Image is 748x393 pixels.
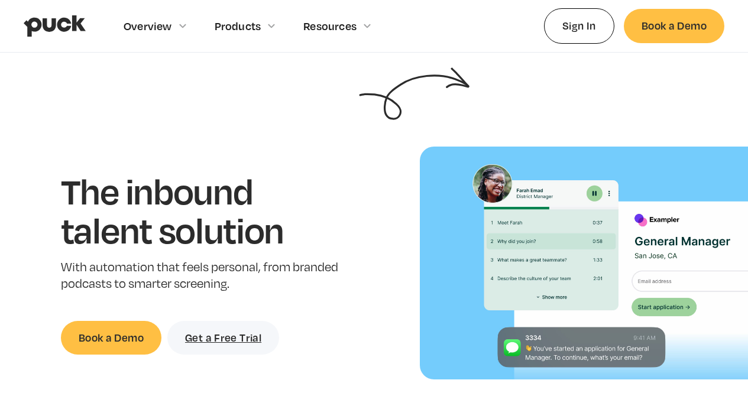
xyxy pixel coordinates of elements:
div: Overview [124,20,172,33]
div: Products [215,20,261,33]
div: Resources [303,20,357,33]
a: Book a Demo [61,321,161,355]
p: With automation that feels personal, from branded podcasts to smarter screening. [61,259,342,293]
h1: The inbound talent solution [61,171,342,249]
a: Get a Free Trial [167,321,279,355]
a: Sign In [544,8,614,43]
a: Book a Demo [624,9,724,43]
